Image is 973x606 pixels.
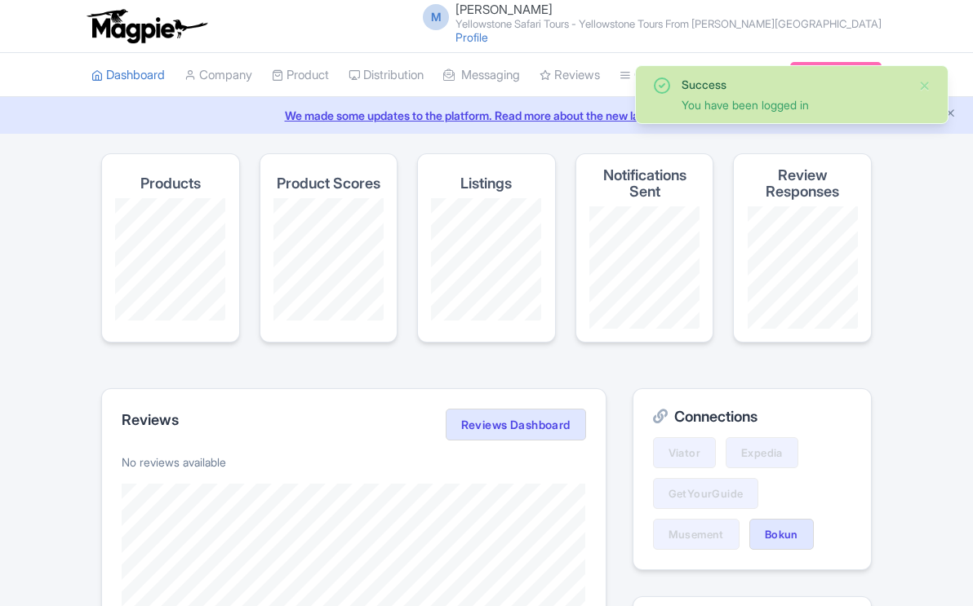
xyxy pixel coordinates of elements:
[184,53,252,98] a: Company
[413,3,882,29] a: M [PERSON_NAME] Yellowstone Safari Tours - Yellowstone Tours From [PERSON_NAME][GEOGRAPHIC_DATA]
[620,53,664,98] a: Other
[10,107,963,124] a: We made some updates to the platform. Read more about the new layout
[277,175,380,192] h4: Product Scores
[455,19,882,29] small: Yellowstone Safari Tours - Yellowstone Tours From [PERSON_NAME][GEOGRAPHIC_DATA]
[944,105,957,124] button: Close announcement
[455,2,553,17] span: [PERSON_NAME]
[122,453,586,471] p: No reviews available
[455,30,488,44] a: Profile
[653,437,716,468] a: Viator
[140,175,201,192] h4: Products
[653,519,740,550] a: Musement
[460,175,512,192] h4: Listings
[589,167,700,200] h4: Notifications Sent
[790,62,882,86] a: Subscription
[653,478,759,509] a: GetYourGuide
[747,167,858,200] h4: Review Responses
[682,76,905,93] div: Success
[749,519,814,550] a: Bokun
[122,412,179,428] h2: Reviews
[349,53,424,98] a: Distribution
[446,409,586,441] a: Reviews Dashboard
[91,53,165,98] a: Dashboard
[726,437,798,468] a: Expedia
[272,53,329,98] a: Product
[682,96,905,113] div: You have been logged in
[443,53,520,98] a: Messaging
[423,4,449,30] span: M
[918,76,931,95] button: Close
[83,8,210,44] img: logo-ab69f6fb50320c5b225c76a69d11143b.png
[540,53,600,98] a: Reviews
[653,409,851,425] h2: Connections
